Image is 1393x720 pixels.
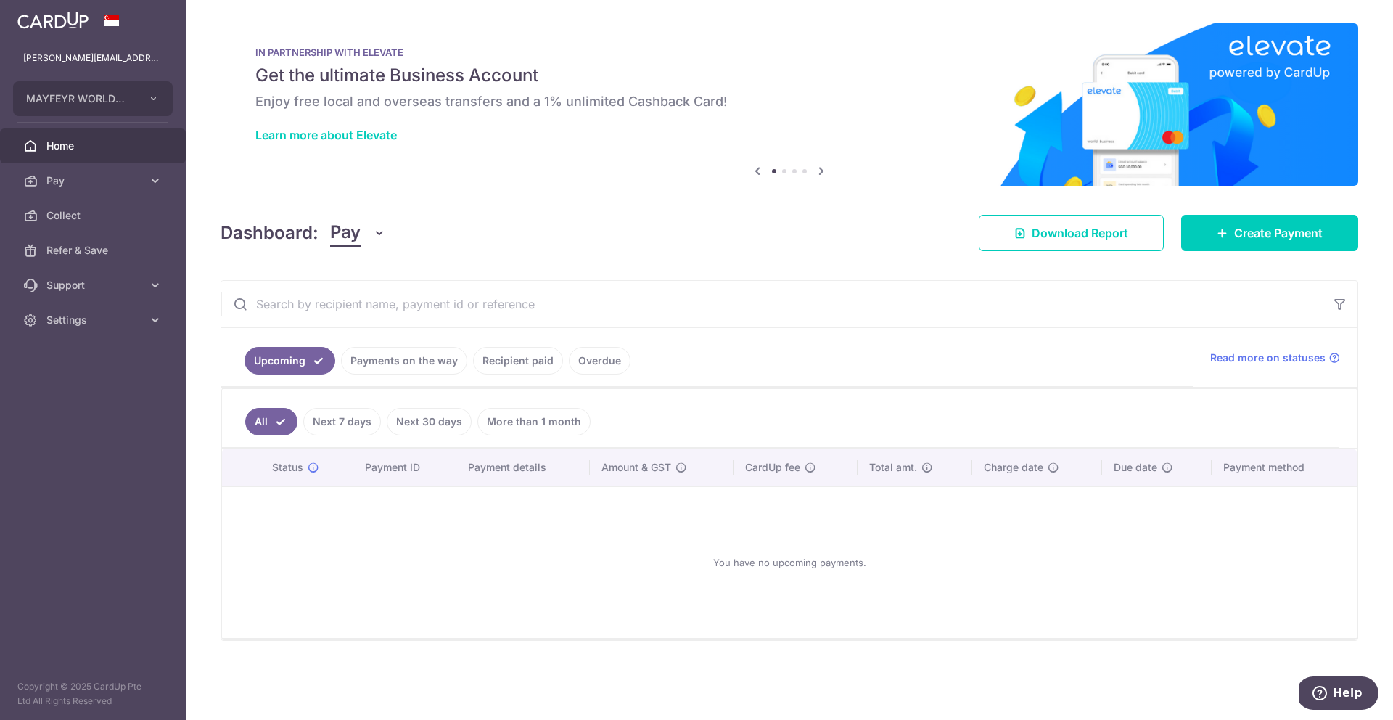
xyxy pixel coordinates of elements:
[473,347,563,375] a: Recipient paid
[601,460,671,475] span: Amount & GST
[1181,215,1358,251] a: Create Payment
[330,219,361,247] span: Pay
[1234,224,1323,242] span: Create Payment
[46,208,142,223] span: Collect
[869,460,917,475] span: Total amt.
[353,449,456,486] th: Payment ID
[255,93,1323,110] h6: Enjoy free local and overseas transfers and a 1% unlimited Cashback Card!
[239,499,1339,626] div: You have no upcoming payments.
[245,347,335,375] a: Upcoming
[1210,351,1340,365] a: Read more on statuses
[979,215,1164,251] a: Download Report
[13,81,173,116] button: MAYFEYR WORLDWIDE PTE. LTD.
[17,12,89,29] img: CardUp
[221,220,319,246] h4: Dashboard:
[46,278,142,292] span: Support
[221,281,1323,327] input: Search by recipient name, payment id or reference
[330,219,386,247] button: Pay
[46,173,142,188] span: Pay
[477,408,591,435] a: More than 1 month
[745,460,800,475] span: CardUp fee
[46,243,142,258] span: Refer & Save
[23,51,163,65] p: [PERSON_NAME][EMAIL_ADDRESS][DOMAIN_NAME]
[245,408,297,435] a: All
[984,460,1043,475] span: Charge date
[46,313,142,327] span: Settings
[221,23,1358,186] img: Renovation banner
[46,139,142,153] span: Home
[456,449,590,486] th: Payment details
[26,91,133,106] span: MAYFEYR WORLDWIDE PTE. LTD.
[387,408,472,435] a: Next 30 days
[341,347,467,375] a: Payments on the way
[255,46,1323,58] p: IN PARTNERSHIP WITH ELEVATE
[272,460,303,475] span: Status
[569,347,630,375] a: Overdue
[1210,351,1326,365] span: Read more on statuses
[1212,449,1357,486] th: Payment method
[303,408,381,435] a: Next 7 days
[255,128,397,142] a: Learn more about Elevate
[1032,224,1128,242] span: Download Report
[255,64,1323,87] h5: Get the ultimate Business Account
[1299,676,1378,713] iframe: Opens a widget where you can find more information
[1114,460,1157,475] span: Due date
